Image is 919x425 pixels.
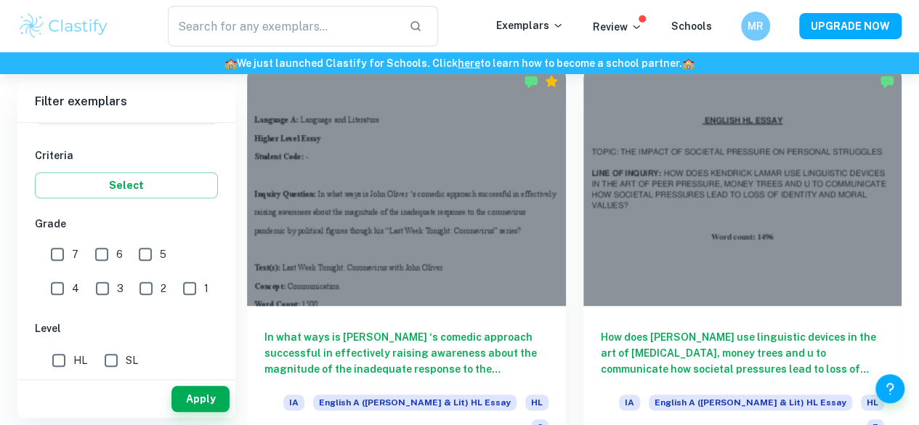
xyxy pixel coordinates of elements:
h6: MR [748,18,764,34]
a: Schools [671,20,712,32]
span: IA [619,394,640,410]
p: Exemplars [496,17,564,33]
span: 1 [204,280,209,296]
span: HL [861,394,884,410]
button: Select [35,172,218,198]
h6: Grade [35,216,218,232]
span: SL [126,352,138,368]
span: English A ([PERSON_NAME] & Lit) HL Essay [649,394,852,410]
h6: Level [35,320,218,336]
h6: We just launched Clastify for Schools. Click to learn how to become a school partner. [3,55,916,71]
img: Marked [880,74,894,89]
button: UPGRADE NOW [799,13,902,39]
h6: How does [PERSON_NAME] use linguistic devices in the art of [MEDICAL_DATA], money trees and u to ... [601,329,885,377]
span: 2 [161,280,166,296]
span: 🏫 [682,57,695,69]
p: Review [593,19,642,35]
button: Apply [171,386,230,412]
span: 7 [72,246,78,262]
span: 4 [72,280,79,296]
button: MR [741,12,770,41]
span: 6 [116,246,123,262]
span: HL [525,394,548,410]
h6: Filter exemplars [17,81,235,122]
img: Clastify logo [17,12,110,41]
button: Help and Feedback [875,374,904,403]
div: Premium [544,74,559,89]
h6: In what ways is [PERSON_NAME] ‘s comedic approach successful in effectively raising awareness abo... [264,329,548,377]
span: 🏫 [224,57,237,69]
span: English A ([PERSON_NAME] & Lit) HL Essay [313,394,517,410]
a: here [458,57,480,69]
h6: Criteria [35,147,218,163]
span: 3 [117,280,124,296]
span: 5 [160,246,166,262]
span: HL [73,352,87,368]
span: IA [283,394,304,410]
input: Search for any exemplars... [168,6,397,46]
img: Marked [524,74,538,89]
